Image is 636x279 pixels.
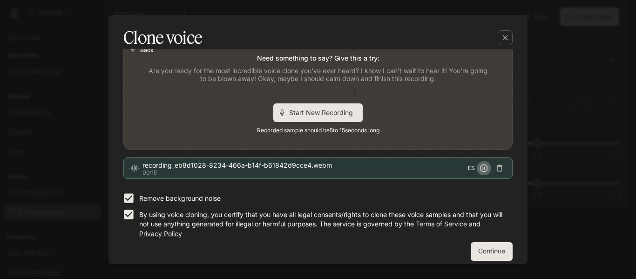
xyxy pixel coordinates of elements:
p: 00:15 [142,170,468,176]
a: Privacy Policy [139,230,182,238]
div: Start New Recording [273,103,363,122]
p: By using voice cloning, you certify that you have all legal consents/rights to clone these voice ... [139,210,505,238]
span: recording_eb8d1028-8234-466a-b14f-b61842d9cce4.webm [142,161,468,170]
button: Back [128,42,157,57]
button: Continue [471,242,513,261]
span: ES [468,163,475,173]
p: Are you ready for the most incredible voice clone you've ever heard? I know I can't wait to hear ... [146,67,490,83]
span: Recorded sample should be 5 to 15 seconds long [257,126,379,135]
p: Remove background noise [139,194,221,203]
span: Start New Recording [289,108,359,117]
h5: Clone voice [123,26,202,49]
a: Terms of Service [416,220,467,228]
p: Need something to say? Give this a try: [257,54,379,63]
